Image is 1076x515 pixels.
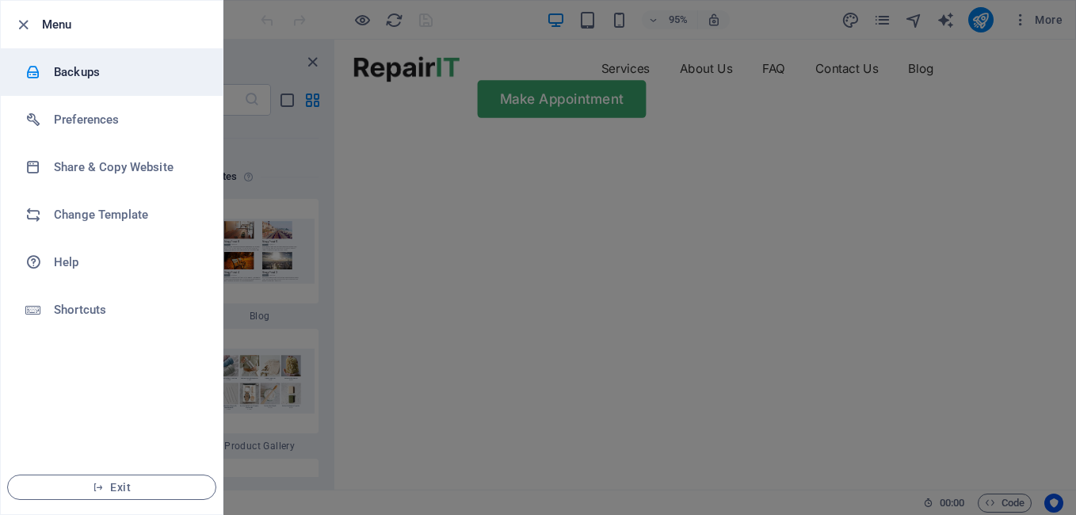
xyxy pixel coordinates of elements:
[54,205,200,224] h6: Change Template
[7,475,216,500] button: Exit
[54,110,200,129] h6: Preferences
[54,158,200,177] h6: Share & Copy Website
[42,15,210,34] h6: Menu
[54,300,200,319] h6: Shortcuts
[54,253,200,272] h6: Help
[54,63,200,82] h6: Backups
[21,481,203,494] span: Exit
[1,238,223,286] a: Help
